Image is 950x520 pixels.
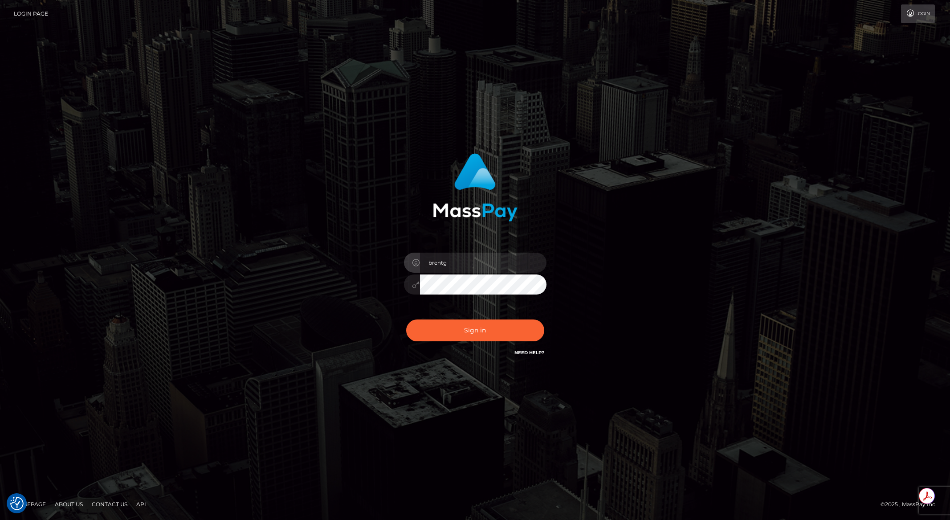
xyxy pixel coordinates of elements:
[10,497,49,511] a: Homepage
[406,319,544,341] button: Sign in
[14,4,48,23] a: Login Page
[514,350,544,356] a: Need Help?
[10,497,24,510] button: Consent Preferences
[51,497,86,511] a: About Us
[420,253,546,273] input: Username...
[433,153,518,221] img: MassPay Login
[10,497,24,510] img: Revisit consent button
[881,500,943,509] div: © 2025 , MassPay Inc.
[901,4,935,23] a: Login
[133,497,150,511] a: API
[88,497,131,511] a: Contact Us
